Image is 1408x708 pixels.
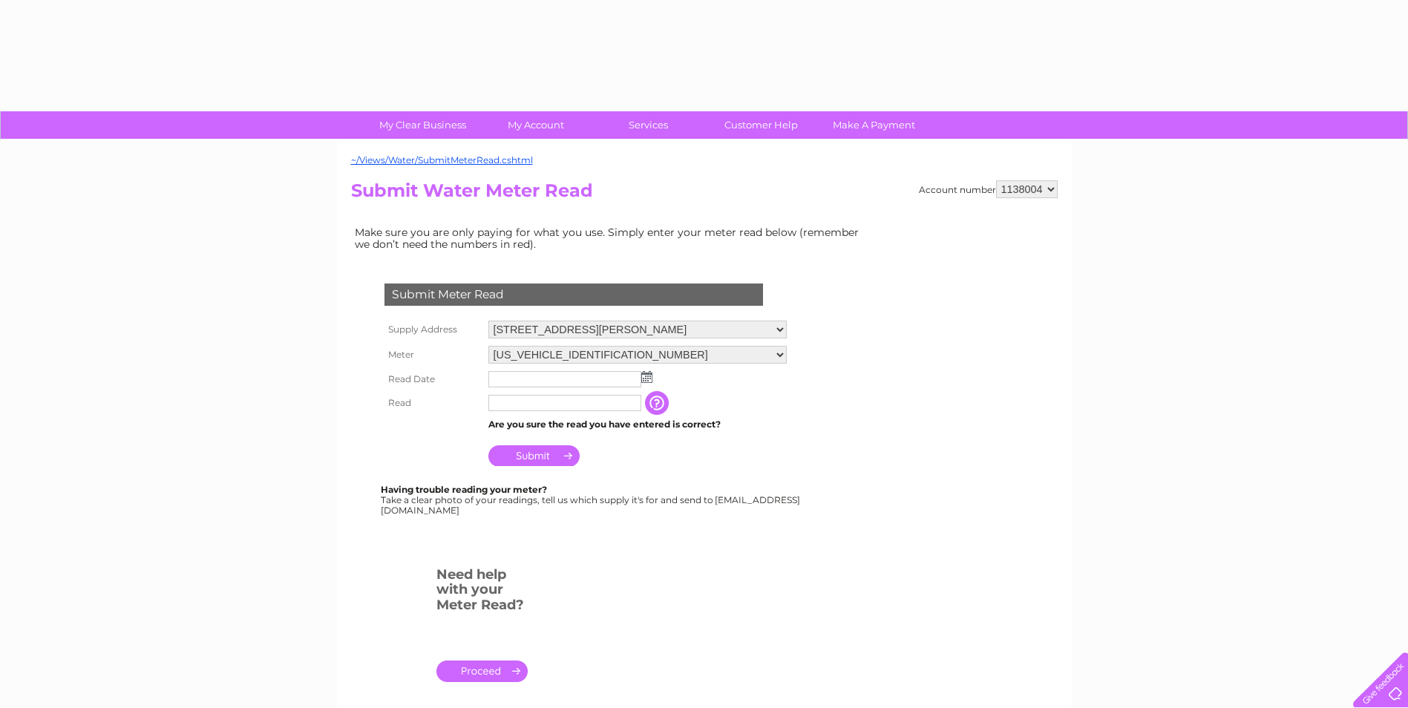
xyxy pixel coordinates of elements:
[381,391,485,415] th: Read
[381,485,802,515] div: Take a clear photo of your readings, tell us which supply it's for and send to [EMAIL_ADDRESS][DO...
[381,367,485,391] th: Read Date
[351,154,533,165] a: ~/Views/Water/SubmitMeterRead.cshtml
[641,371,652,383] img: ...
[919,180,1058,198] div: Account number
[488,445,580,466] input: Submit
[361,111,484,139] a: My Clear Business
[587,111,710,139] a: Services
[384,283,763,306] div: Submit Meter Read
[474,111,597,139] a: My Account
[381,317,485,342] th: Supply Address
[436,661,528,682] a: .
[813,111,935,139] a: Make A Payment
[485,415,790,434] td: Are you sure the read you have entered is correct?
[381,342,485,367] th: Meter
[351,223,871,254] td: Make sure you are only paying for what you use. Simply enter your meter read below (remember we d...
[645,391,672,415] input: Information
[436,564,528,620] h3: Need help with your Meter Read?
[351,180,1058,209] h2: Submit Water Meter Read
[700,111,822,139] a: Customer Help
[381,484,547,495] b: Having trouble reading your meter?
